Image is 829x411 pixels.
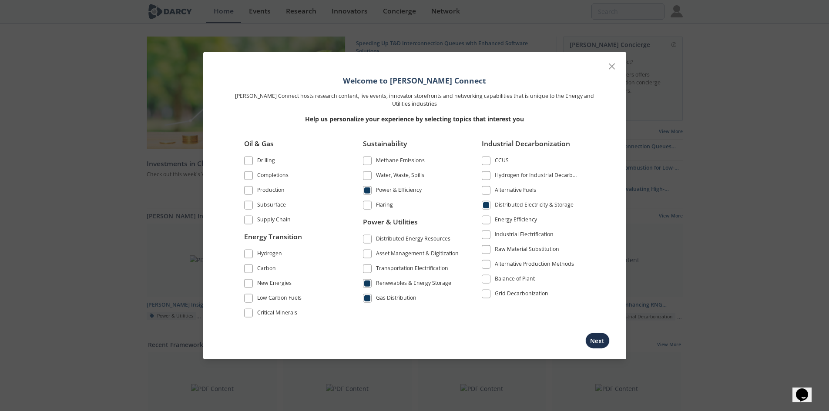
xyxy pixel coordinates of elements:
div: Distributed Energy Resources [376,235,450,245]
div: Supply Chain [257,215,291,226]
div: Renewables & Energy Storage [376,279,451,290]
div: Energy Transition [244,232,342,248]
div: Alternative Production Methods [495,260,574,270]
div: Power & Utilities [363,217,460,234]
div: Flaring [376,200,393,211]
div: Oil & Gas [244,138,342,155]
div: Subsurface [257,200,286,211]
div: Drilling [257,156,275,167]
iframe: chat widget [792,376,820,402]
div: Grid Decarbonization [495,289,548,300]
p: Help us personalize your experience by selecting topics that interest you [232,114,597,123]
div: Energy Efficiency [495,215,537,226]
div: New Energies [257,279,292,290]
h1: Welcome to [PERSON_NAME] Connect [232,74,597,86]
p: [PERSON_NAME] Connect hosts research content, live events, innovator storefronts and networking c... [232,92,597,108]
div: Low Carbon Fuels [257,294,302,304]
div: Asset Management & Digitization [376,250,459,260]
div: Methane Emissions [376,156,425,167]
div: Critical Minerals [257,309,297,319]
div: Completions [257,171,289,181]
div: Water, Waste, Spills [376,171,424,181]
div: Industrial Decarbonization [482,138,579,155]
div: Alternative Fuels [495,186,536,196]
div: Power & Efficiency [376,186,422,196]
div: Gas Distribution [376,294,416,304]
div: CCUS [495,156,509,167]
div: Balance of Plant [495,274,535,285]
div: Hydrogen [257,250,282,260]
div: Hydrogen for Industrial Decarbonization [495,171,579,181]
button: Next [585,333,610,349]
div: Sustainability [363,138,460,155]
div: Transportation Electrification [376,264,448,275]
div: Raw Material Substitution [495,245,559,255]
div: Carbon [257,264,276,275]
div: Distributed Electricity & Storage [495,200,574,211]
div: Industrial Electrification [495,230,554,241]
div: Production [257,186,285,196]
